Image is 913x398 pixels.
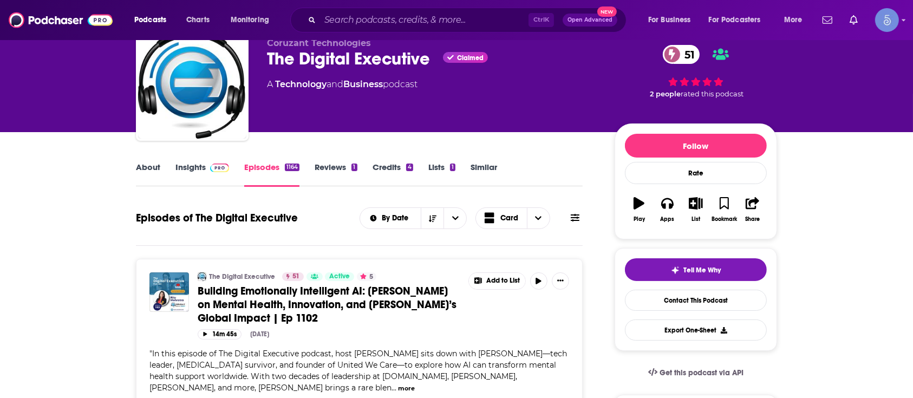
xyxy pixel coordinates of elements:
[653,190,681,229] button: Apps
[275,79,327,89] a: Technology
[674,45,700,64] span: 51
[209,272,275,281] a: The Digital Executive
[198,284,456,325] span: Building Emotionally Intelligent AI: [PERSON_NAME] on Mental Health, Innovation, and [PERSON_NAME...
[301,8,637,32] div: Search podcasts, credits, & more...
[457,55,484,61] span: Claimed
[210,164,229,172] img: Podchaser Pro
[136,162,160,187] a: About
[343,79,383,89] a: Business
[625,190,653,229] button: Play
[625,258,767,281] button: tell me why sparkleTell Me Why
[357,272,376,281] button: 5
[9,10,113,30] img: Podchaser - Follow, Share and Rate Podcasts
[552,272,569,290] button: Show More Button
[469,273,525,289] button: Show More Button
[285,164,299,171] div: 1164
[406,164,413,171] div: 4
[223,11,283,29] button: open menu
[360,214,421,222] button: open menu
[875,8,899,32] img: User Profile
[175,162,229,187] a: InsightsPodchaser Pro
[149,349,567,393] span: "
[471,162,497,187] a: Similar
[244,162,299,187] a: Episodes1164
[198,329,242,340] button: 14m 45s
[315,162,357,187] a: Reviews1
[660,368,744,377] span: Get this podcast via API
[382,214,412,222] span: By Date
[625,290,767,311] a: Contact This Podcast
[625,319,767,341] button: Export One-Sheet
[136,211,298,225] h1: Episodes of The Digital Executive
[650,90,681,98] span: 2 people
[134,12,166,28] span: Podcasts
[709,12,761,28] span: For Podcasters
[640,360,752,386] a: Get this podcast via API
[784,12,803,28] span: More
[500,214,518,222] span: Card
[428,162,455,187] a: Lists1
[648,12,691,28] span: For Business
[818,11,837,29] a: Show notifications dropdown
[684,266,721,275] span: Tell Me Why
[568,17,612,23] span: Open Advanced
[845,11,862,29] a: Show notifications dropdown
[267,38,371,48] span: Coruzant Technologies
[186,12,210,28] span: Charts
[615,38,777,105] div: 51 2 peoplerated this podcast
[398,384,415,393] button: more
[671,266,680,275] img: tell me why sparkle
[250,330,269,338] div: [DATE]
[392,383,396,393] span: ...
[450,164,455,171] div: 1
[149,272,189,312] img: Building Emotionally Intelligent AI: Ritu Mehrotra on Mental Health, Innovation, and Stella’s Glo...
[777,11,816,29] button: open menu
[231,12,269,28] span: Monitoring
[597,6,617,17] span: New
[702,11,777,29] button: open menu
[625,134,767,158] button: Follow
[681,90,744,98] span: rated this podcast
[149,349,567,393] span: In this episode of The Digital Executive podcast, host [PERSON_NAME] sits down with [PERSON_NAME]...
[325,272,354,281] a: Active
[745,216,760,223] div: Share
[475,207,550,229] button: Choose View
[292,271,299,282] span: 51
[329,271,350,282] span: Active
[444,208,466,229] button: open menu
[712,216,737,223] div: Bookmark
[127,11,180,29] button: open menu
[282,272,304,281] a: 51
[739,190,767,229] button: Share
[360,207,467,229] h2: Choose List sort
[529,13,554,27] span: Ctrl K
[138,30,246,139] img: The Digital Executive
[710,190,738,229] button: Bookmark
[421,208,444,229] button: Sort Direction
[875,8,899,32] button: Show profile menu
[875,8,899,32] span: Logged in as Spiral5-G1
[198,284,461,325] a: Building Emotionally Intelligent AI: [PERSON_NAME] on Mental Health, Innovation, and [PERSON_NAME...
[634,216,645,223] div: Play
[682,190,710,229] button: List
[351,164,357,171] div: 1
[625,162,767,184] div: Rate
[641,11,705,29] button: open menu
[661,216,675,223] div: Apps
[563,14,617,27] button: Open AdvancedNew
[692,216,700,223] div: List
[486,277,520,285] span: Add to List
[267,78,418,91] div: A podcast
[663,45,700,64] a: 51
[373,162,413,187] a: Credits4
[320,11,529,29] input: Search podcasts, credits, & more...
[179,11,216,29] a: Charts
[198,272,206,281] img: The Digital Executive
[327,79,343,89] span: and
